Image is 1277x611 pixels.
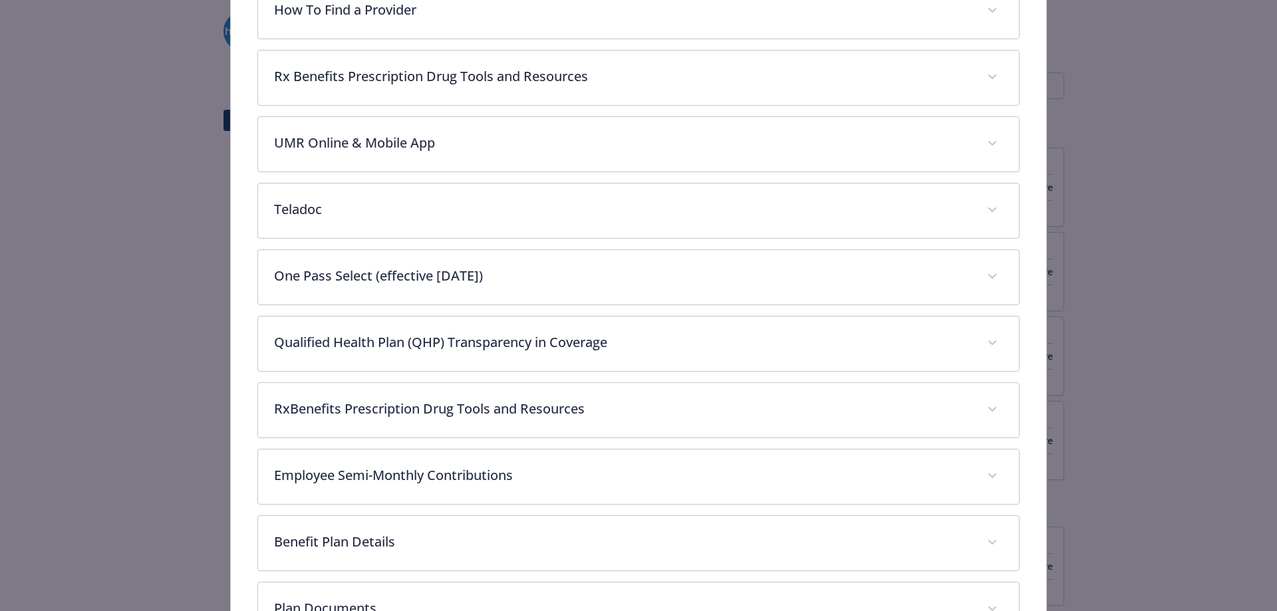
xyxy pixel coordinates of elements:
[274,399,972,419] p: RxBenefits Prescription Drug Tools and Resources
[274,465,972,485] p: Employee Semi-Monthly Contributions
[258,117,1020,172] div: UMR Online & Mobile App
[258,183,1020,238] div: Teladoc
[274,332,972,352] p: Qualified Health Plan (QHP) Transparency in Coverage
[258,383,1020,437] div: RxBenefits Prescription Drug Tools and Resources
[274,133,972,153] p: UMR Online & Mobile App
[274,266,972,286] p: One Pass Select (effective [DATE])
[258,516,1020,570] div: Benefit Plan Details
[274,66,972,86] p: Rx Benefits Prescription Drug Tools and Resources
[258,250,1020,305] div: One Pass Select (effective [DATE])
[258,449,1020,504] div: Employee Semi-Monthly Contributions
[274,199,972,219] p: Teladoc
[258,51,1020,105] div: Rx Benefits Prescription Drug Tools and Resources
[274,532,972,552] p: Benefit Plan Details
[258,316,1020,371] div: Qualified Health Plan (QHP) Transparency in Coverage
